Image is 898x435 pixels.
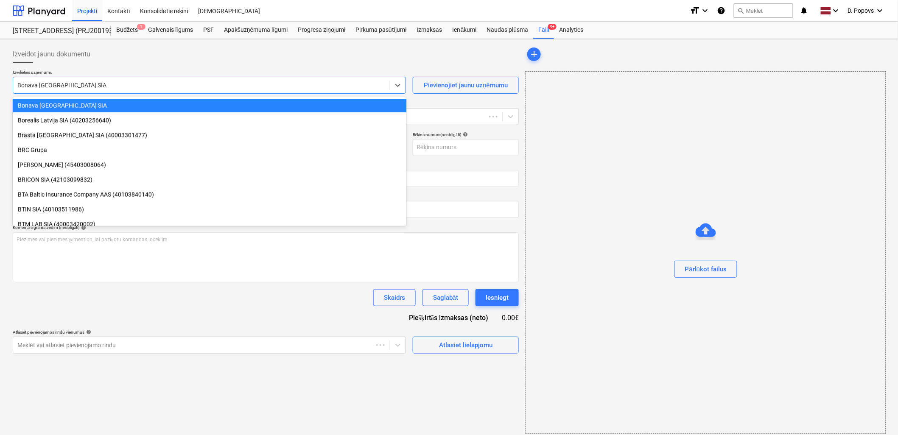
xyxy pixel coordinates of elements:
[413,337,519,354] button: Atlasiet lielapjomu
[13,173,406,187] div: BRICON SIA (42103099832)
[413,139,519,156] input: Rēķina numurs
[476,289,519,306] button: Iesniegt
[13,99,406,112] div: Bonava [GEOGRAPHIC_DATA] SIA
[413,77,519,94] button: Pievienojiet jaunu uzņēmumu
[690,6,700,16] i: format_size
[13,225,519,230] div: Komentārs grāmatvedim (neobligāti)
[350,22,412,39] a: Pirkuma pasūtījumi
[717,6,725,16] i: Zināšanu pamats
[13,99,406,112] div: Bonava Latvija SIA
[293,22,350,39] a: Progresa ziņojumi
[674,261,738,278] button: Pārlūkot failus
[482,22,534,39] a: Naudas plūsma
[79,225,86,230] span: help
[439,340,492,351] div: Atlasiet lielapjomu
[402,313,502,323] div: Piešķirtās izmaksas (neto)
[554,22,588,39] a: Analytics
[13,128,406,142] div: Brasta [GEOGRAPHIC_DATA] SIA (40003301477)
[685,264,727,275] div: Pārlūkot failus
[800,6,808,16] i: notifications
[700,6,710,16] i: keyboard_arrow_down
[422,289,469,306] button: Saglabāt
[529,49,539,59] span: add
[13,329,406,335] div: Atlasiet pievienojamos rindu vienumus
[533,22,554,39] div: Faili
[413,132,519,137] div: Rēķina numurs (neobligāti)
[13,143,406,157] div: BRC Grupa
[433,292,458,303] div: Saglabāt
[13,217,406,231] div: BTM LAB SIA (40003420002)
[373,289,416,306] button: Skaidrs
[84,329,91,335] span: help
[13,158,406,172] div: [PERSON_NAME] (45403008064)
[13,114,406,127] div: Borealis Latvija SIA (40203256640)
[13,128,406,142] div: Brasta Latvia SIA (40003301477)
[13,188,406,201] div: BTA Baltic Insurance Company AAS (40103840140)
[526,71,886,434] div: Pārlūkot failus
[13,203,406,216] div: BTIN SIA (40103511986)
[533,22,554,39] a: Faili9+
[486,292,509,303] div: Iesniegt
[734,3,793,18] button: Meklēt
[548,24,557,30] span: 9+
[13,158,406,172] div: BRETA SIA (45403008064)
[875,6,885,16] i: keyboard_arrow_down
[219,22,293,39] a: Apakšuzņēmuma līgumi
[111,22,143,39] div: Budžets
[111,22,143,39] a: Budžets1
[848,7,874,14] span: D. Popovs
[448,22,482,39] a: Ienākumi
[738,7,744,14] span: search
[13,70,406,77] p: Izvēlieties uzņēmumu
[424,80,508,91] div: Pievienojiet jaunu uzņēmumu
[13,49,90,59] span: Izveidot jaunu dokumentu
[13,27,101,36] div: [STREET_ADDRESS] (PRJ2001934) 2601941
[137,24,145,30] span: 1
[831,6,841,16] i: keyboard_arrow_down
[143,22,198,39] a: Galvenais līgums
[198,22,219,39] a: PSF
[384,292,405,303] div: Skaidrs
[856,394,898,435] iframe: Chat Widget
[502,313,519,323] div: 0.00€
[461,132,468,137] span: help
[412,22,448,39] a: Izmaksas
